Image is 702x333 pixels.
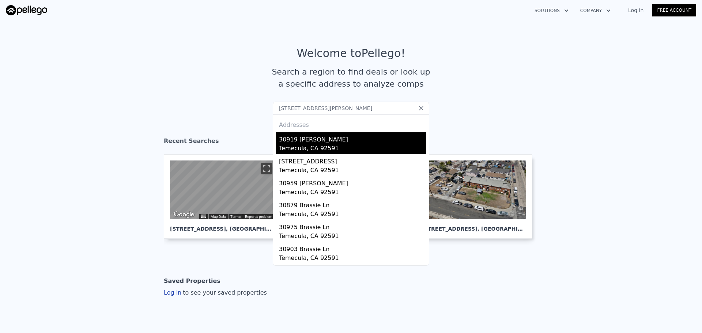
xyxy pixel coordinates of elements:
[269,66,433,90] div: Search a region to find deals or look up a specific address to analyze comps
[230,215,241,219] a: Terms
[279,154,426,166] div: [STREET_ADDRESS]
[279,188,426,198] div: Temecula, CA 92591
[172,210,196,219] a: Open this area in Google Maps (opens a new window)
[164,288,267,297] div: Log in
[273,102,429,115] input: Search an address or region...
[574,4,616,17] button: Company
[172,210,196,219] img: Google
[422,219,526,232] div: [STREET_ADDRESS] , [GEOGRAPHIC_DATA]
[170,160,275,219] div: Map
[415,154,538,239] a: [STREET_ADDRESS], [GEOGRAPHIC_DATA]
[164,274,220,288] div: Saved Properties
[164,131,538,154] div: Recent Searches
[279,144,426,154] div: Temecula, CA 92591
[279,264,426,276] div: 30991 [PERSON_NAME]
[279,242,426,254] div: 30903 Brassie Ln
[164,154,287,239] a: Map [STREET_ADDRESS], [GEOGRAPHIC_DATA]
[279,176,426,188] div: 30959 [PERSON_NAME]
[6,5,47,15] img: Pellego
[170,219,275,232] div: [STREET_ADDRESS] , [GEOGRAPHIC_DATA]
[279,254,426,264] div: Temecula, CA 92591
[181,289,267,296] span: to see your saved properties
[279,220,426,232] div: 30975 Brassie Ln
[297,47,405,60] div: Welcome to Pellego !
[279,132,426,144] div: 30919 [PERSON_NAME]
[529,4,574,17] button: Solutions
[170,160,275,219] div: Street View
[279,166,426,176] div: Temecula, CA 92591
[245,215,272,219] a: Report a problem
[652,4,696,16] a: Free Account
[211,214,226,219] button: Map Data
[279,210,426,220] div: Temecula, CA 92591
[279,232,426,242] div: Temecula, CA 92591
[619,7,652,14] a: Log In
[279,198,426,210] div: 30879 Brassie Ln
[276,115,426,132] div: Addresses
[201,215,206,218] button: Keyboard shortcuts
[261,163,272,174] button: Toggle fullscreen view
